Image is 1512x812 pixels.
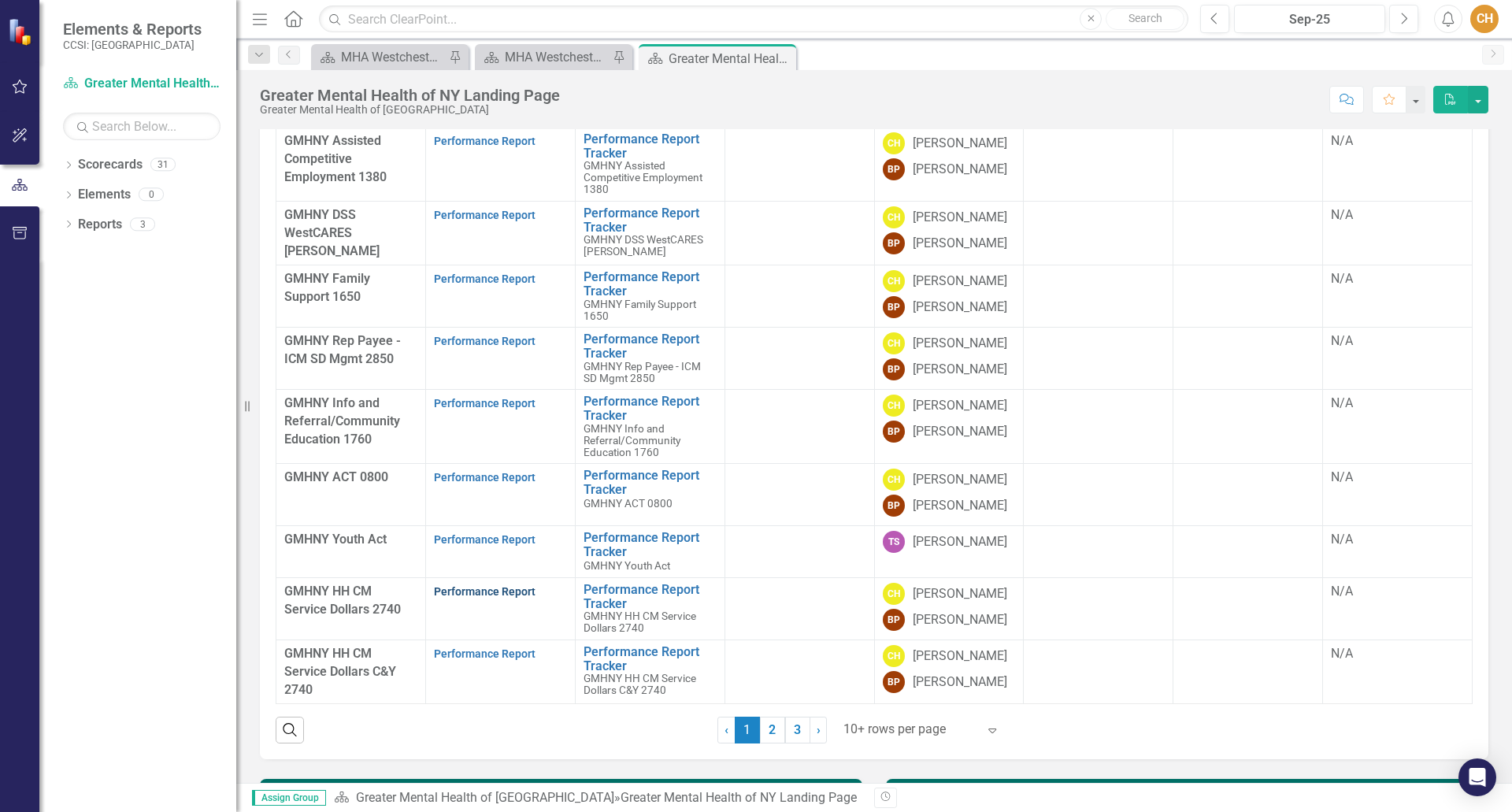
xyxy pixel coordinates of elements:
[883,158,905,180] div: BP
[913,235,1007,253] div: [PERSON_NAME]
[883,531,905,553] div: TS
[284,395,400,447] span: GMHNY Info and Referral/Community Education 1760
[434,397,535,410] a: Performance Report
[913,161,1007,179] div: [PERSON_NAME]
[334,789,862,807] div: »
[575,201,724,265] td: Double-Click to Edit Right Click for Context Menu
[284,646,396,697] span: GMHNY HH CM Service Dollars C&Y 2740
[621,790,857,805] div: Greater Mental Health of NY Landing Page
[883,421,905,443] div: BP
[63,75,220,93] a: Greater Mental Health of [GEOGRAPHIC_DATA]
[883,132,905,154] div: CH
[913,647,1007,666] div: [PERSON_NAME]
[584,298,696,322] span: GMHNY Family Support 1650
[584,559,670,572] span: GMHNY Youth Act
[584,531,717,558] a: Performance Report Tracker
[78,216,122,234] a: Reports
[584,469,717,496] a: Performance Report Tracker
[883,645,905,667] div: CH
[913,585,1007,603] div: [PERSON_NAME]
[1106,8,1184,30] button: Search
[883,495,905,517] div: BP
[434,585,535,598] a: Performance Report
[575,526,724,578] td: Double-Click to Edit Right Click for Context Menu
[130,217,155,231] div: 3
[575,128,724,202] td: Double-Click to Edit Right Click for Context Menu
[883,395,905,417] div: CH
[356,790,614,805] a: Greater Mental Health of [GEOGRAPHIC_DATA]
[913,497,1007,515] div: [PERSON_NAME]
[252,790,326,806] span: Assign Group
[1331,270,1464,288] div: N/A
[584,159,702,195] span: GMHNY Assisted Competitive Employment 1380
[913,335,1007,353] div: [PERSON_NAME]
[883,232,905,254] div: BP
[584,497,673,510] span: GMHNY ACT 0800
[913,273,1007,291] div: [PERSON_NAME]
[575,328,724,390] td: Double-Click to Edit Right Click for Context Menu
[584,270,717,298] a: Performance Report Tracker
[575,640,724,704] td: Double-Click to Edit Right Click for Context Menu
[584,395,717,422] a: Performance Report Tracker
[434,533,535,546] a: Performance Report
[584,672,696,696] span: GMHNY HH CM Service Dollars C&Y 2740
[584,233,703,258] span: GMHNY DSS WestCARES [PERSON_NAME]
[284,584,401,617] span: GMHNY HH CM Service Dollars 2740
[1331,132,1464,150] div: N/A
[883,671,905,693] div: BP
[1331,395,1464,413] div: N/A
[78,156,143,174] a: Scorecards
[341,47,445,67] div: MHA Westchester - HH CM Service Dollars Landing Page
[434,471,535,484] a: Performance Report
[260,87,560,104] div: Greater Mental Health of NY Landing Page
[913,533,1007,551] div: [PERSON_NAME]
[584,645,717,673] a: Performance Report Tracker
[284,133,387,184] span: GMHNY Assisted Competitive Employment 1380
[913,298,1007,317] div: [PERSON_NAME]
[575,577,724,640] td: Double-Click to Edit Right Click for Context Menu
[284,532,387,547] span: GMHNY Youth Act
[1470,5,1499,33] button: CH
[434,135,535,147] a: Performance Report
[1240,10,1380,29] div: Sep-25
[913,209,1007,227] div: [PERSON_NAME]
[319,6,1188,33] input: Search ClearPoint...
[575,265,724,328] td: Double-Click to Edit Right Click for Context Menu
[584,583,717,610] a: Performance Report Tracker
[284,271,370,304] span: GMHNY Family Support 1650
[913,361,1007,379] div: [PERSON_NAME]
[883,296,905,318] div: BP
[139,188,164,202] div: 0
[63,20,202,39] span: Elements & Reports
[584,132,717,160] a: Performance Report Tracker
[284,333,401,366] span: GMHNY Rep Payee - ICM SD Mgmt 2850
[724,577,874,640] td: Double-Click to Edit
[724,722,728,737] span: ‹
[724,328,874,390] td: Double-Click to Edit
[260,104,560,116] div: Greater Mental Health of [GEOGRAPHIC_DATA]
[63,113,220,140] input: Search Below...
[584,360,701,384] span: GMHNY Rep Payee - ICM SD Mgmt 2850
[78,186,131,204] a: Elements
[913,135,1007,153] div: [PERSON_NAME]
[724,464,874,526] td: Double-Click to Edit
[724,128,874,202] td: Double-Click to Edit
[724,390,874,464] td: Double-Click to Edit
[434,335,535,347] a: Performance Report
[883,469,905,491] div: CH
[883,358,905,380] div: BP
[883,270,905,292] div: CH
[434,273,535,285] a: Performance Report
[913,397,1007,415] div: [PERSON_NAME]
[315,47,445,67] a: MHA Westchester - HH CM Service Dollars Landing Page
[785,717,810,743] a: 3
[1331,469,1464,487] div: N/A
[584,610,696,634] span: GMHNY HH CM Service Dollars 2740
[8,18,35,46] img: ClearPoint Strategy
[883,332,905,354] div: CH
[913,673,1007,691] div: [PERSON_NAME]
[1331,332,1464,350] div: N/A
[1331,583,1464,601] div: N/A
[150,158,176,172] div: 31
